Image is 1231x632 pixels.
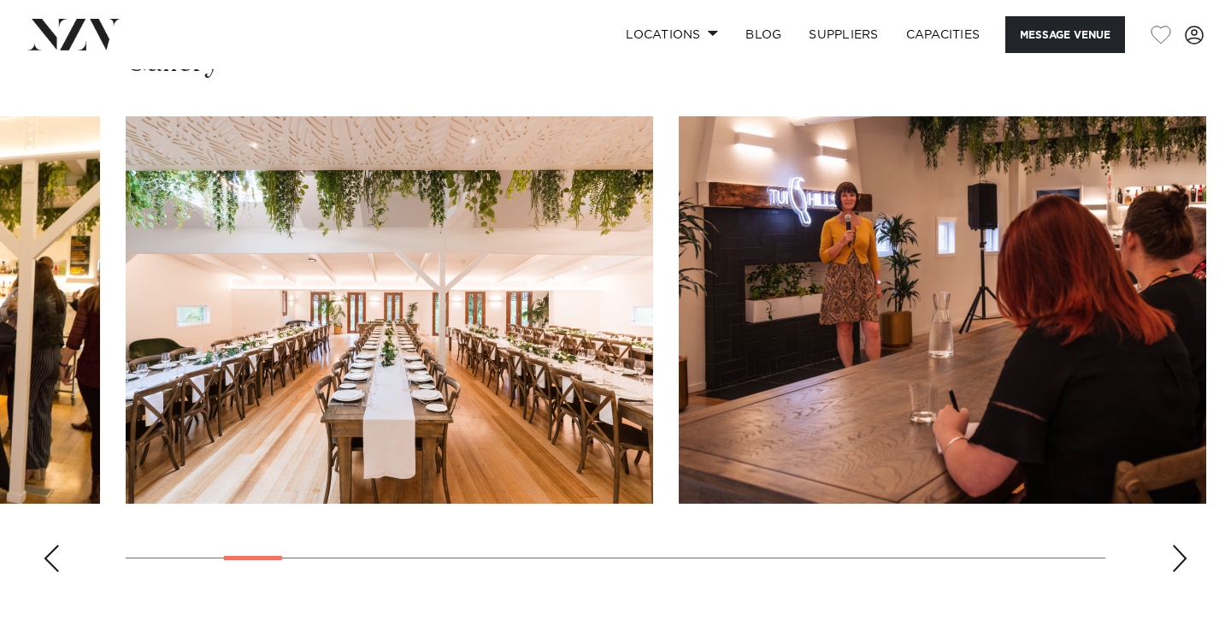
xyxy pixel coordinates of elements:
a: SUPPLIERS [795,16,892,53]
button: Message Venue [1005,16,1125,53]
img: nzv-logo.png [27,19,121,50]
a: BLOG [732,16,795,53]
a: Locations [612,16,732,53]
swiper-slide: 4 / 30 [126,116,653,504]
swiper-slide: 5 / 30 [679,116,1206,504]
a: Capacities [892,16,994,53]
